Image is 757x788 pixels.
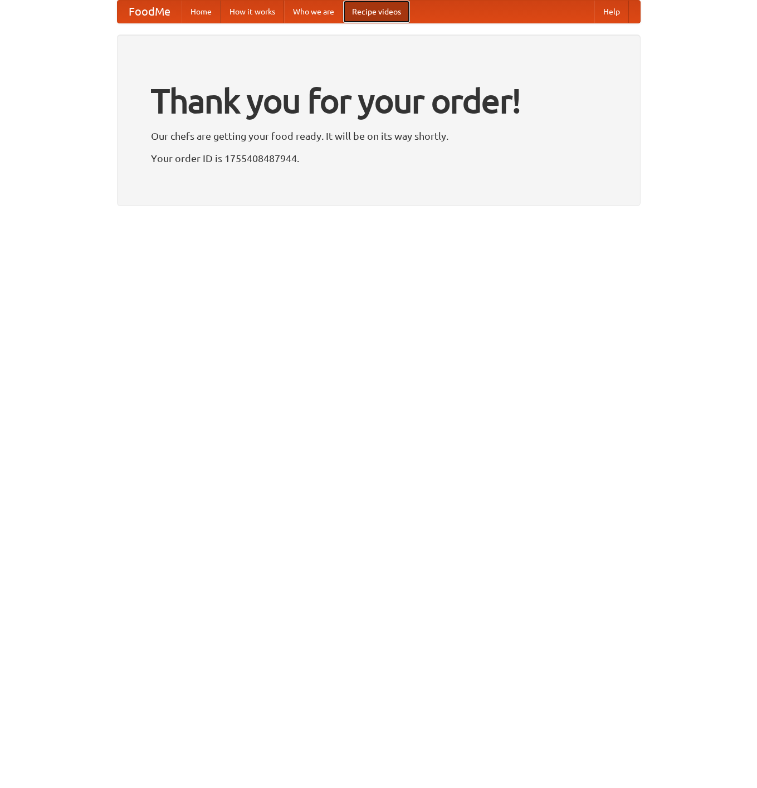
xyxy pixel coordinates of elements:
[151,74,607,128] h1: Thank you for your order!
[182,1,221,23] a: Home
[118,1,182,23] a: FoodMe
[343,1,410,23] a: Recipe videos
[221,1,284,23] a: How it works
[151,128,607,144] p: Our chefs are getting your food ready. It will be on its way shortly.
[284,1,343,23] a: Who we are
[151,150,607,167] p: Your order ID is 1755408487944.
[594,1,629,23] a: Help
